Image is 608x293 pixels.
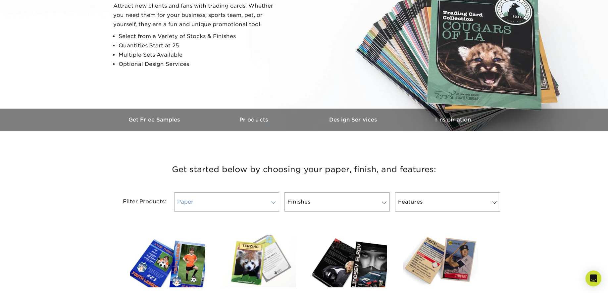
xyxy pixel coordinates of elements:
a: Inspiration [403,109,503,131]
img: 14PT Uncoated Trading Cards [403,235,478,287]
a: Finishes [284,192,389,212]
li: Select from a Variety of Stocks & Finishes [119,32,279,41]
li: Quantities Start at 25 [119,41,279,50]
h3: Design Services [304,117,403,123]
img: Glossy UV Coated Trading Cards [130,235,205,287]
a: Design Services [304,109,403,131]
img: 18PT C1S Trading Cards [221,235,296,287]
h3: Products [205,117,304,123]
a: Get Free Samples [105,109,205,131]
h3: Get Free Samples [105,117,205,123]
a: Paper [174,192,279,212]
a: Features [395,192,500,212]
li: Multiple Sets Available [119,50,279,60]
h3: Inspiration [403,117,503,123]
img: Matte Trading Cards [312,235,387,287]
h3: Get started below by choosing your paper, finish, and features: [110,155,498,184]
a: Products [205,109,304,131]
p: Attract new clients and fans with trading cards. Whether you need them for your business, sports ... [113,1,279,29]
div: Open Intercom Messenger [585,270,601,286]
div: Filter Products: [105,192,172,212]
li: Optional Design Services [119,60,279,69]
